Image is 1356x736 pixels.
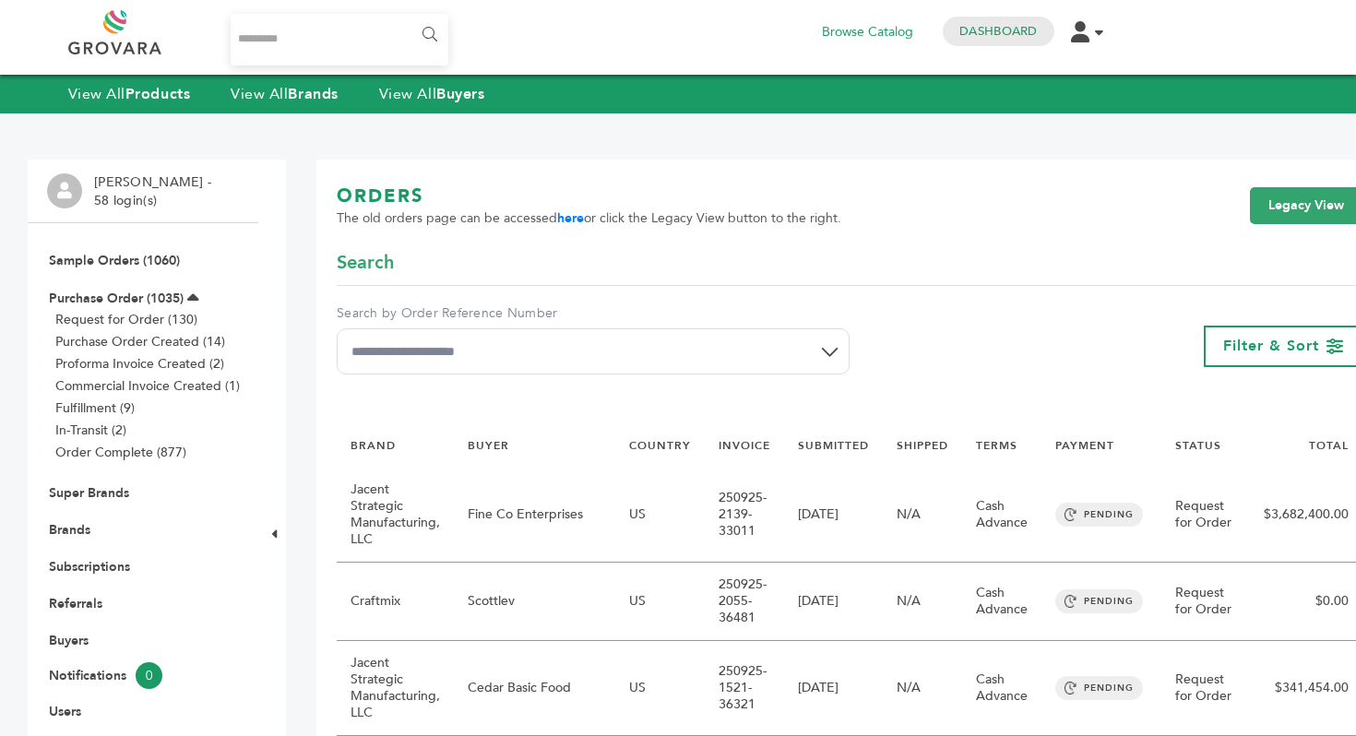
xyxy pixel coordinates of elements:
a: PAYMENT [1055,438,1114,453]
td: N/A [883,563,962,641]
a: here [557,209,584,227]
td: US [615,641,705,736]
td: Cash Advance [962,563,1041,641]
td: 250925-1521-36321 [705,641,784,736]
a: View AllBrands [231,84,339,104]
td: Request for Order [1161,468,1250,563]
td: Cash Advance [962,468,1041,563]
a: Super Brands [49,484,129,502]
strong: Brands [288,84,338,104]
a: Browse Catalog [822,22,913,42]
a: Brands [49,521,90,539]
a: SUBMITTED [798,438,869,453]
a: Notifications0 [49,662,237,689]
a: Proforma Invoice Created (2) [55,355,224,373]
a: View AllBuyers [379,84,485,104]
td: Scottlev [454,563,615,641]
a: Dashboard [959,23,1037,40]
a: TERMS [976,438,1017,453]
td: [DATE] [784,563,883,641]
a: Purchase Order Created (14) [55,333,225,350]
a: Purchase Order (1035) [49,290,184,307]
td: Jacent Strategic Manufacturing, LLC [337,641,454,736]
td: Fine Co Enterprises [454,468,615,563]
td: Craftmix [337,563,454,641]
a: In-Transit (2) [55,421,126,439]
label: Search by Order Reference Number [337,304,850,323]
a: STATUS [1175,438,1221,453]
strong: Buyers [436,84,484,104]
a: COUNTRY [629,438,691,453]
span: Search [337,250,394,276]
a: Request for Order (130) [55,311,197,328]
li: [PERSON_NAME] - 58 login(s) [94,173,216,209]
td: US [615,563,705,641]
span: PENDING [1055,676,1143,700]
span: Filter & Sort [1223,336,1319,356]
a: BRAND [351,438,396,453]
a: Users [49,703,81,720]
td: N/A [883,641,962,736]
span: 0 [136,662,162,689]
img: profile.png [47,173,82,208]
a: Sample Orders (1060) [49,252,180,269]
a: Buyers [49,632,89,649]
a: BUYER [468,438,509,453]
h1: ORDERS [337,184,841,209]
td: [DATE] [784,641,883,736]
a: SHIPPED [897,438,948,453]
td: US [615,468,705,563]
td: N/A [883,468,962,563]
td: 250925-2139-33011 [705,468,784,563]
a: TOTAL [1309,438,1349,453]
td: Jacent Strategic Manufacturing, LLC [337,468,454,563]
td: Cash Advance [962,641,1041,736]
span: PENDING [1055,589,1143,613]
input: Search... [231,14,449,65]
a: View AllProducts [68,84,191,104]
span: The old orders page can be accessed or click the Legacy View button to the right. [337,209,841,228]
td: [DATE] [784,468,883,563]
a: Fulfillment (9) [55,399,135,417]
td: Request for Order [1161,641,1250,736]
td: Request for Order [1161,563,1250,641]
a: INVOICE [719,438,770,453]
a: Referrals [49,595,102,612]
td: 250925-2055-36481 [705,563,784,641]
strong: Products [125,84,190,104]
a: Subscriptions [49,558,130,576]
a: Commercial Invoice Created (1) [55,377,240,395]
span: PENDING [1055,503,1143,527]
td: Cedar Basic Food [454,641,615,736]
a: Order Complete (877) [55,444,186,461]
